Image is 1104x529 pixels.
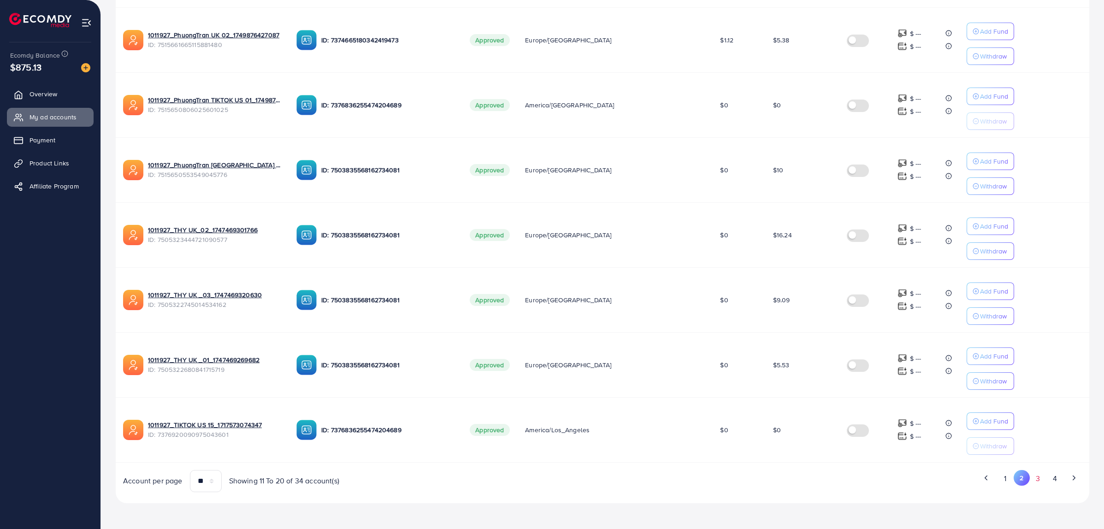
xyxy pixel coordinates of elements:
[773,35,790,45] span: $5.38
[148,30,279,40] a: 1011927_PhuongTran UK 02_1749876427087
[773,360,790,370] span: $5.53
[321,35,455,46] p: ID: 7374665180342419473
[910,158,921,169] p: $ ---
[9,13,71,27] img: logo
[123,160,143,180] img: ic-ads-acc.e4c84228.svg
[148,105,282,114] span: ID: 7515650806025601025
[910,106,921,117] p: $ ---
[148,170,282,179] span: ID: 7515650553549045776
[720,165,728,175] span: $0
[897,94,907,103] img: top-up amount
[773,100,781,110] span: $0
[773,425,781,435] span: $0
[980,51,1007,62] p: Withdraw
[525,165,611,175] span: Europe/[GEOGRAPHIC_DATA]
[967,23,1014,40] button: Add Fund
[148,235,282,244] span: ID: 7505323444721090577
[967,437,1014,455] button: Withdraw
[148,30,282,49] div: <span class='underline'>1011927_PhuongTran UK 02_1749876427087</span></br>7515661665115881480
[123,225,143,245] img: ic-ads-acc.e4c84228.svg
[81,63,90,72] img: image
[321,165,455,176] p: ID: 7503835568162734081
[980,311,1007,322] p: Withdraw
[148,40,282,49] span: ID: 7515661665115881480
[525,360,611,370] span: Europe/[GEOGRAPHIC_DATA]
[30,182,79,191] span: Affiliate Program
[720,360,728,370] span: $0
[7,108,94,126] a: My ad accounts
[321,424,455,435] p: ID: 7376836255474204689
[525,295,611,305] span: Europe/[GEOGRAPHIC_DATA]
[967,412,1014,430] button: Add Fund
[321,229,455,241] p: ID: 7503835568162734081
[123,290,143,310] img: ic-ads-acc.e4c84228.svg
[321,100,455,111] p: ID: 7376836255474204689
[980,116,1007,127] p: Withdraw
[148,420,262,429] a: 1011927_TIKTOK US 15_1717573074347
[910,353,921,364] p: $ ---
[123,355,143,375] img: ic-ads-acc.e4c84228.svg
[296,420,317,440] img: ic-ba-acc.ded83a64.svg
[980,351,1008,362] p: Add Fund
[897,431,907,441] img: top-up amount
[897,159,907,168] img: top-up amount
[148,290,282,309] div: <span class='underline'>1011927_THY UK _03_1747469320630</span></br>7505322745014534162
[525,425,590,435] span: America/Los_Angeles
[148,300,282,309] span: ID: 7505322745014534162
[148,160,282,170] a: 1011927_PhuongTran [GEOGRAPHIC_DATA] 01_1749873767691
[967,372,1014,390] button: Withdraw
[148,290,262,300] a: 1011927_THY UK _03_1747469320630
[980,441,1007,452] p: Withdraw
[720,100,728,110] span: $0
[897,288,907,298] img: top-up amount
[148,160,282,179] div: <span class='underline'>1011927_PhuongTran UK 01_1749873767691</span></br>7515650553549045776
[897,366,907,376] img: top-up amount
[30,89,57,99] span: Overview
[773,230,792,240] span: $16.24
[980,91,1008,102] p: Add Fund
[897,301,907,311] img: top-up amount
[7,131,94,149] a: Payment
[720,425,728,435] span: $0
[910,431,921,442] p: $ ---
[148,355,260,364] a: 1011927_THY UK _01_1747469269682
[30,112,77,122] span: My ad accounts
[980,181,1007,192] p: Withdraw
[980,246,1007,257] p: Withdraw
[229,476,339,486] span: Showing 11 To 20 of 34 account(s)
[148,95,282,114] div: <span class='underline'>1011927_PhuongTran TIKTOK US 01_1749873828056</span></br>7515650806025601025
[1014,470,1030,486] button: Go to page 2
[910,418,921,429] p: $ ---
[967,307,1014,325] button: Withdraw
[897,29,907,38] img: top-up amount
[910,223,921,234] p: $ ---
[980,286,1008,297] p: Add Fund
[967,112,1014,130] button: Withdraw
[123,30,143,50] img: ic-ads-acc.e4c84228.svg
[123,95,143,115] img: ic-ads-acc.e4c84228.svg
[470,99,509,111] span: Approved
[321,294,455,306] p: ID: 7503835568162734081
[910,28,921,39] p: $ ---
[910,366,921,377] p: $ ---
[296,290,317,310] img: ic-ba-acc.ded83a64.svg
[148,95,282,105] a: 1011927_PhuongTran TIKTOK US 01_1749873828056
[773,295,790,305] span: $9.09
[978,470,994,486] button: Go to previous page
[525,230,611,240] span: Europe/[GEOGRAPHIC_DATA]
[1066,470,1082,486] button: Go to next page
[980,221,1008,232] p: Add Fund
[980,376,1007,387] p: Withdraw
[81,18,92,28] img: menu
[967,153,1014,170] button: Add Fund
[980,156,1008,167] p: Add Fund
[980,26,1008,37] p: Add Fund
[148,420,282,439] div: <span class='underline'>1011927_TIKTOK US 15_1717573074347</span></br>7376920090975043601
[967,347,1014,365] button: Add Fund
[967,177,1014,195] button: Withdraw
[910,171,921,182] p: $ ---
[773,165,783,175] span: $10
[296,95,317,115] img: ic-ba-acc.ded83a64.svg
[123,476,183,486] span: Account per page
[1046,470,1063,487] button: Go to page 4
